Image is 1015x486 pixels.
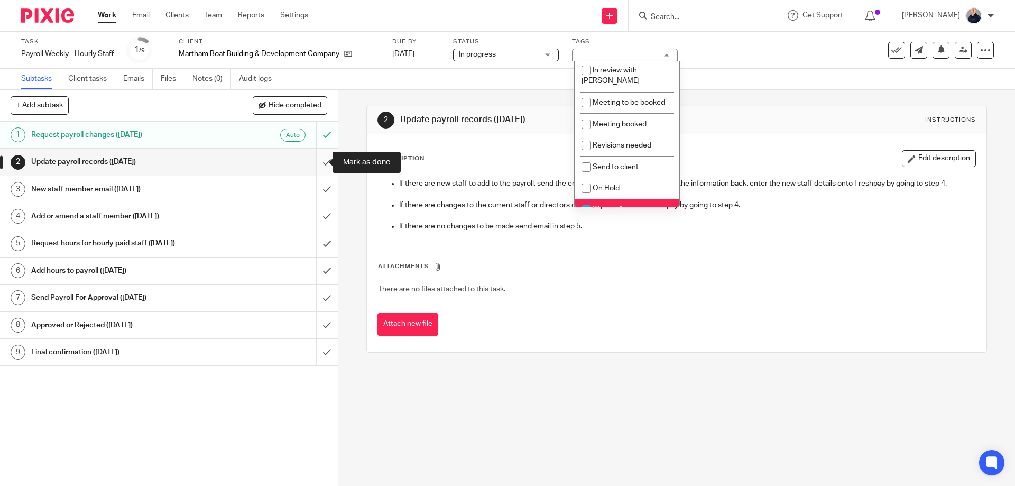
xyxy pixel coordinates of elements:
a: Subtasks [21,69,60,89]
span: Get Support [802,12,843,19]
a: Files [161,69,184,89]
span: Waiting for signature [593,206,661,214]
div: Payroll Weekly - Hourly Staff [21,49,114,59]
button: Edit description [902,150,976,167]
span: In review with [PERSON_NAME] [582,67,640,85]
span: [DATE] [392,50,414,58]
h1: Request payroll changes ([DATE]) [31,127,214,143]
input: Search [650,13,745,22]
label: Client [179,38,379,46]
a: Team [205,10,222,21]
p: If there are no changes to be made send email in step 5. [399,221,975,232]
h1: Update payroll records ([DATE]) [400,114,699,125]
button: Hide completed [253,96,327,114]
a: Emails [123,69,153,89]
label: Due by [392,38,440,46]
p: If there are changes to the current staff or directors details, update them in Freshpay by going ... [399,200,975,210]
img: Pixie [21,8,74,23]
a: Work [98,10,116,21]
h1: Send Payroll For Approval ([DATE]) [31,290,214,306]
label: Task [21,38,114,46]
p: Martham Boat Building & Development Company Limited [179,49,339,59]
span: Hide completed [269,102,321,110]
div: 2 [11,155,25,170]
a: Audit logs [239,69,280,89]
div: 1 [134,44,145,56]
h1: Request hours for hourly paid staff ([DATE]) [31,235,214,251]
span: Revisions needed [593,142,651,149]
a: Clients [165,10,189,21]
a: Reports [238,10,264,21]
img: IMG_8745-0021-copy.jpg [965,7,982,24]
span: In progress [459,51,496,58]
button: Attach new file [377,313,438,336]
h1: New staff member email ([DATE]) [31,181,214,197]
span: There are no files attached to this task. [378,286,505,293]
h1: Final confirmation ([DATE]) [31,344,214,360]
div: 1 [11,127,25,142]
p: Description [377,154,425,163]
a: Settings [280,10,308,21]
a: Notes (0) [192,69,231,89]
div: 7 [11,290,25,305]
label: Status [453,38,559,46]
p: If there are new staff to add to the payroll, send the email in step 3. Once you receive the info... [399,178,975,189]
h1: Add or amend a staff member ([DATE]) [31,208,214,224]
span: Send to client [593,163,639,171]
span: Meeting booked [593,121,647,128]
span: Attachments [378,263,429,269]
div: 3 [11,182,25,197]
div: 4 [11,209,25,224]
p: [PERSON_NAME] [902,10,960,21]
h1: Approved or Rejected ([DATE]) [31,317,214,333]
a: Email [132,10,150,21]
small: /9 [139,48,145,53]
span: On Hold [593,185,620,192]
div: Auto [280,129,306,142]
div: 5 [11,236,25,251]
h1: Add hours to payroll ([DATE]) [31,263,214,279]
a: Client tasks [68,69,115,89]
h1: Update payroll records ([DATE]) [31,154,214,170]
div: 2 [377,112,394,129]
div: 8 [11,318,25,333]
div: 9 [11,345,25,360]
span: Meeting to be booked [593,99,665,106]
div: 6 [11,263,25,278]
button: + Add subtask [11,96,69,114]
div: Instructions [925,116,976,124]
label: Tags [572,38,678,46]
